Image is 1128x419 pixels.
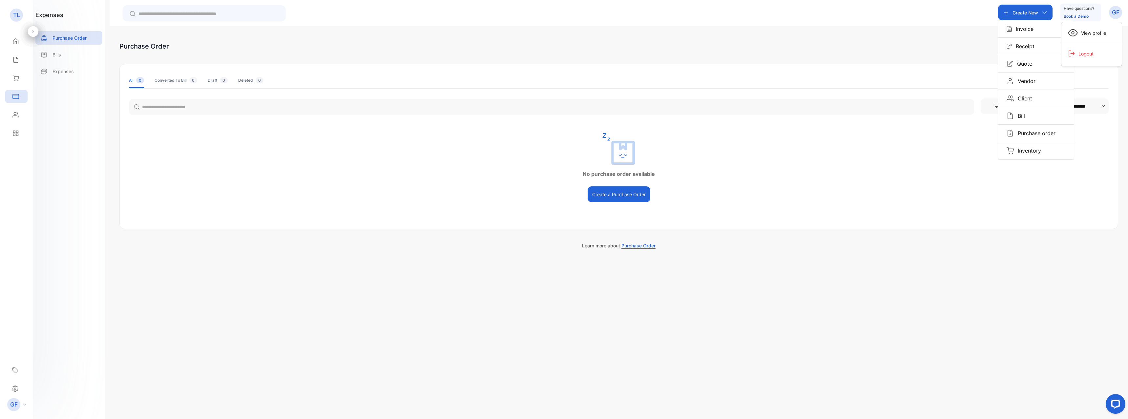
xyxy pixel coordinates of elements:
[1014,112,1025,120] p: Bill
[1064,5,1094,12] p: Have questions?
[1068,50,1075,57] img: Icon
[238,77,263,83] div: Deleted
[1109,5,1122,20] button: GF
[602,133,635,165] img: empty state
[52,34,87,41] p: Purchase Order
[1014,129,1055,137] p: Purchase order
[1007,112,1014,119] img: Icon
[1007,44,1012,49] img: Icon
[136,77,144,83] span: 0
[1075,50,1094,57] span: Logout
[119,41,169,51] div: Purchase Order
[1013,60,1032,68] p: Quote
[129,77,144,83] div: All
[1012,25,1034,33] p: Invoice
[1007,95,1014,102] img: Icon
[35,48,102,61] a: Bills
[52,68,74,75] p: Expenses
[1012,42,1034,50] p: Receipt
[1014,77,1035,85] p: Vendor
[10,400,18,409] p: GF
[119,242,1118,249] p: Learn more about
[208,77,228,83] div: Draft
[588,186,650,202] button: Create a Purchase Order
[1100,391,1128,419] iframe: LiveChat chat widget
[155,77,197,83] div: Converted To Bill
[1078,30,1106,36] span: View profile
[35,31,102,45] a: Purchase Order
[35,10,63,19] h1: expenses
[1112,8,1119,17] p: GF
[1007,130,1014,137] img: Icon
[1013,9,1038,16] p: Create New
[621,243,656,249] span: Purchase Order
[1014,147,1041,155] p: Inventory
[1007,60,1013,67] img: Icon
[1014,94,1032,102] p: Client
[220,77,228,83] span: 0
[1007,77,1014,85] img: Icon
[1064,14,1089,19] a: Book a Demo
[189,77,197,83] span: 0
[13,11,20,19] p: TL
[1007,26,1012,32] img: Icon
[35,65,102,78] a: Expenses
[1068,28,1078,38] img: Icon
[120,170,1118,178] p: No purchase order available
[256,77,263,83] span: 0
[52,51,61,58] p: Bills
[1007,147,1014,154] img: Icon
[998,5,1053,20] button: Create NewIconInvoiceIconReceiptIconQuoteIconVendorIconClientIconBillIconPurchase orderIconInventory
